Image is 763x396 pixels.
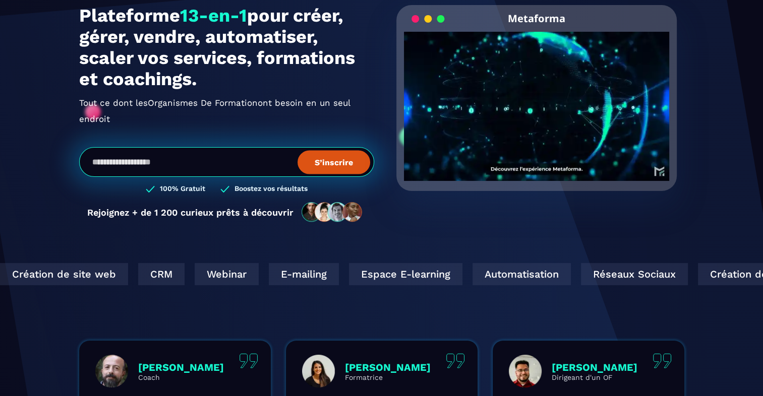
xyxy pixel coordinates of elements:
img: checked [146,184,155,194]
img: profile [509,355,542,387]
h2: Tout ce dont les ont besoin en un seul endroit [79,95,374,127]
img: profile [302,355,335,387]
div: E-mailing [260,263,330,285]
div: CRM [130,263,176,285]
div: Webinar [186,263,250,285]
img: quote [653,353,672,368]
h3: 100% Gratuit [160,184,205,194]
div: Espace E-learning [340,263,454,285]
img: quote [446,353,465,368]
p: [PERSON_NAME] [552,361,637,373]
div: Automatisation [464,263,562,285]
img: checked [220,184,229,194]
p: Formatrice [345,373,431,381]
button: S’inscrire [298,150,370,174]
img: quote [239,353,258,368]
h1: Plateforme pour créer, gérer, vendre, automatiser, scaler vos services, formations et coachings. [79,5,374,90]
img: community-people [299,202,366,223]
h3: Boostez vos résultats [234,184,308,194]
img: loading [412,14,445,24]
p: [PERSON_NAME] [138,361,224,373]
p: Dirigeant d'un OF [552,373,637,381]
video: Your browser does not support the video tag. [404,32,670,164]
span: 13-en-1 [180,5,247,26]
h2: Metaforma [508,5,565,32]
div: Réseaux Sociaux [572,263,679,285]
img: profile [95,355,128,387]
span: Organismes De Formation [148,95,258,111]
p: Rejoignez + de 1 200 curieux prêts à découvrir [87,207,294,218]
p: [PERSON_NAME] [345,361,431,373]
p: Coach [138,373,224,381]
